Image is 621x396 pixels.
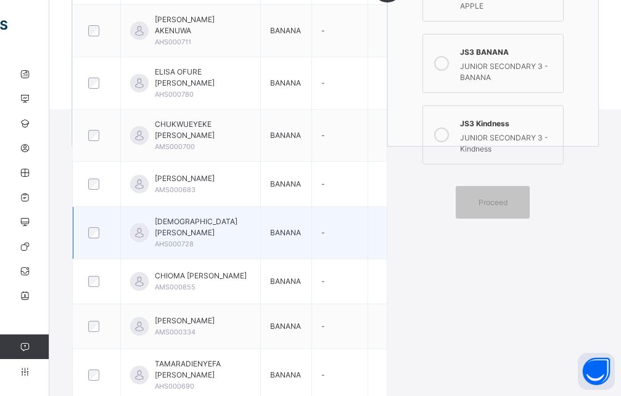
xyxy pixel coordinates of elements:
span: AHS000711 [155,38,191,46]
span: - [321,78,325,87]
span: - [321,228,325,237]
span: - [321,179,325,188]
span: BANANA [270,131,301,140]
span: AMS000855 [155,283,195,291]
span: AMS000683 [155,185,195,194]
span: AHS000728 [155,240,194,248]
span: - [321,321,325,331]
span: AMS000334 [155,328,195,336]
span: - [321,26,325,35]
div: JS3 BANANA [460,44,557,58]
span: BANANA [270,78,301,87]
span: - [321,277,325,286]
span: [DEMOGRAPHIC_DATA] [PERSON_NAME] [155,216,251,238]
span: ELISA OFURE [PERSON_NAME] [155,67,251,89]
span: TAMARADIENYEFA [PERSON_NAME] [155,358,251,381]
span: [PERSON_NAME] AKENUWA [155,14,251,36]
button: Open asap [578,353,615,390]
span: AMS000700 [155,142,195,151]
div: JS3 Kindness [460,115,557,129]
span: BANANA [270,228,301,237]
div: JUNIOR SECONDARY 3 - Kindness [460,129,557,155]
span: BANANA [270,179,301,188]
span: - [321,131,325,140]
span: BANANA [270,370,301,379]
div: JUNIOR SECONDARY 3 - BANANA [460,58,557,83]
span: BANANA [270,277,301,286]
span: CHIOMA [PERSON_NAME] [155,270,247,281]
span: [PERSON_NAME] [155,173,215,184]
span: Proceed [479,197,508,208]
span: BANANA [270,26,301,35]
span: CHUKWUEYEKE [PERSON_NAME] [155,119,251,141]
span: [PERSON_NAME] [155,315,215,326]
span: AHS000780 [155,90,194,99]
span: - [321,370,325,379]
span: AHS000690 [155,382,194,390]
span: BANANA [270,321,301,331]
